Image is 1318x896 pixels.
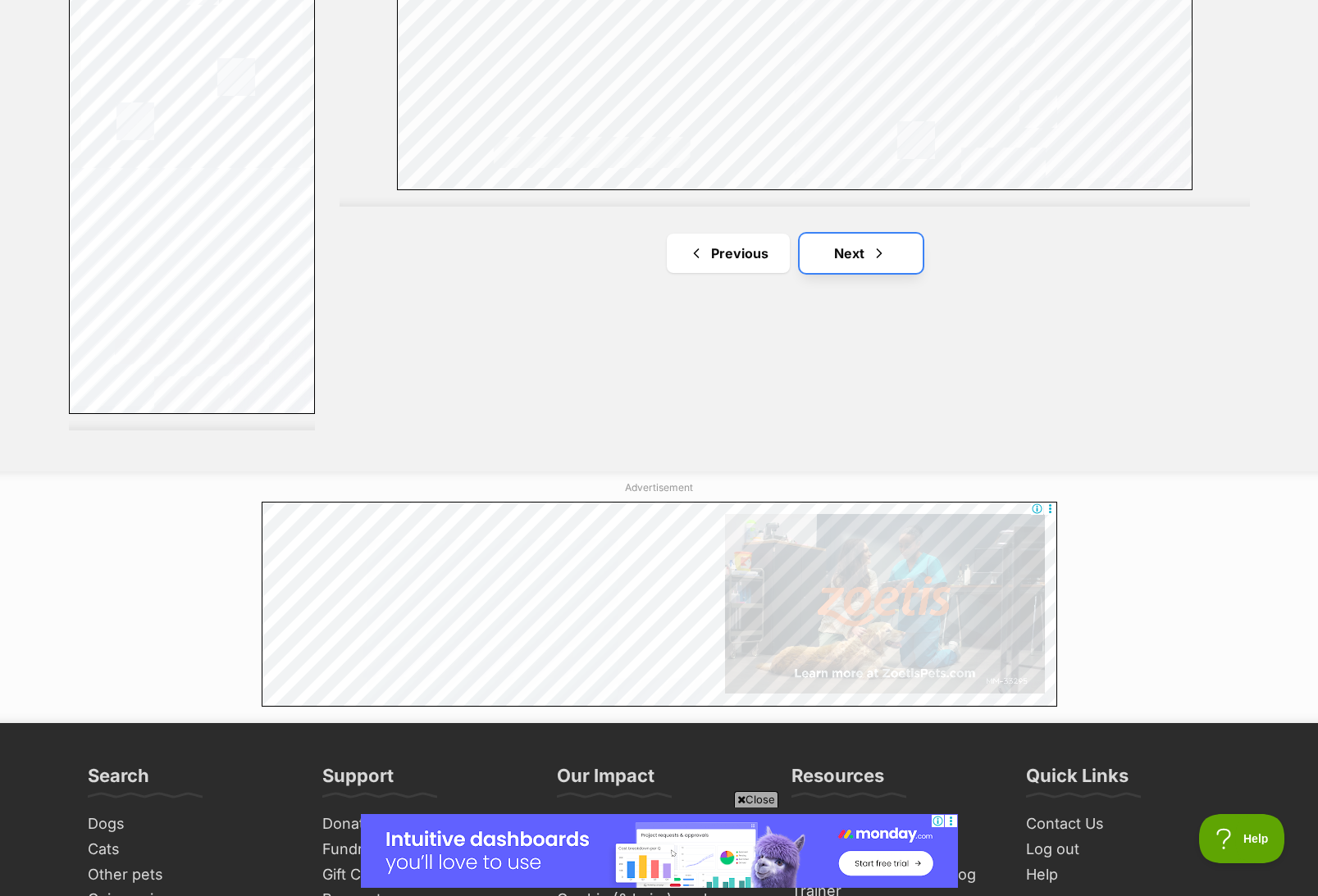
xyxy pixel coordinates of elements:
[322,764,394,797] h3: Support
[791,764,884,797] h3: Resources
[81,862,299,888] a: Other pets
[361,814,958,888] iframe: Advertisement
[1019,837,1238,862] a: Log out
[800,234,923,273] a: Next page
[81,812,299,837] a: Dogs
[316,837,534,862] a: Fundraise
[340,234,1250,273] nav: Pagination
[734,791,778,807] span: Close
[1019,812,1238,837] a: Contact Us
[81,837,299,862] a: Cats
[316,862,534,888] a: Gift Cards
[1019,862,1238,888] a: Help
[1026,764,1129,797] h3: Quick Links
[557,764,654,797] h3: Our Impact
[88,764,149,797] h3: Search
[667,234,790,273] a: Previous page
[316,812,534,837] a: Donate
[1199,814,1285,863] iframe: Help Scout Beacon - Open
[262,502,1057,707] iframe: Advertisement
